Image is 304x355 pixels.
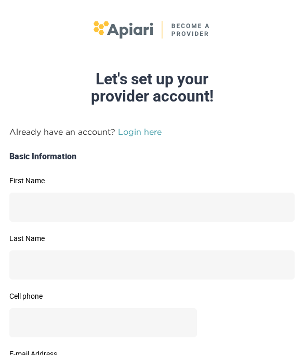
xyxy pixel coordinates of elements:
p: Already have an account? [9,125,295,138]
img: logo [94,21,210,39]
a: Login here [118,127,162,136]
div: Let's set up your provider account! [5,70,299,105]
label: First Name [9,177,295,184]
div: Basic Information [5,150,299,162]
label: Cell phone [9,293,197,300]
label: Last Name [9,235,295,242]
